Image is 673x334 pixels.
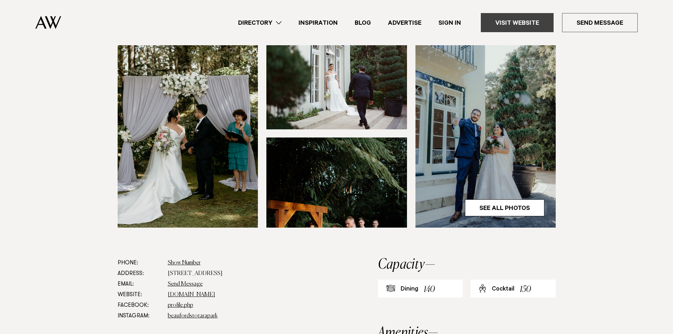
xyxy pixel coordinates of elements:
a: Inspiration [290,18,346,28]
div: Dining [401,285,418,294]
img: Wedding ceremony with celebrant at Beaufords in Totara Park [118,39,258,228]
div: Cocktail [492,285,514,294]
a: profile.php [168,303,193,308]
a: Show Number [168,260,201,266]
a: [DOMAIN_NAME] [168,292,215,298]
div: 140 [424,283,435,296]
dt: Instagram: [118,311,162,321]
a: Send Message [168,281,203,287]
h2: Capacity [378,258,556,272]
dt: Email: [118,279,162,289]
a: Send Message [562,13,638,32]
a: Directory [230,18,290,28]
a: Advertise [379,18,430,28]
dt: Address: [118,268,162,279]
dt: Facebook: [118,300,162,311]
a: Visit Website [481,13,554,32]
dt: Phone: [118,258,162,268]
dd: [STREET_ADDRESS] [168,268,332,279]
a: Sign In [430,18,470,28]
a: Blog [346,18,379,28]
img: Auckland Weddings Logo [35,16,61,29]
a: beaufordstotarapark [168,313,218,319]
dt: Website: [118,289,162,300]
div: 150 [520,283,531,296]
img: Wedding couple popping champagne at Beaufords in Totara Park [415,39,556,228]
a: See All Photos [465,199,544,216]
